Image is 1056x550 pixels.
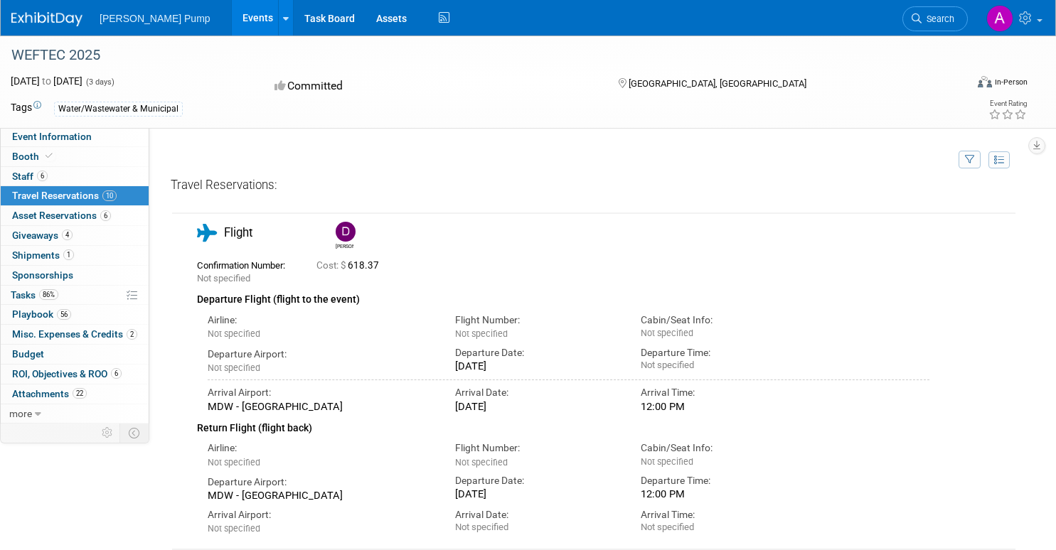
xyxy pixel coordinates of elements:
[986,5,1013,32] img: Allan Curry
[455,313,619,327] div: Flight Number:
[11,75,82,87] span: [DATE] [DATE]
[922,14,954,24] span: Search
[208,347,434,361] div: Departure Airport:
[208,328,260,339] span: Not specified
[102,190,117,201] span: 10
[1,206,149,225] a: Asset Reservations6
[455,400,619,413] div: [DATE]
[73,388,87,399] span: 22
[197,285,929,308] div: Departure Flight (flight to the event)
[46,152,53,160] i: Booth reservation complete
[641,328,693,338] span: Not specified
[455,328,508,339] span: Not specified
[111,368,122,379] span: 6
[641,456,693,467] span: Not specified
[39,289,58,300] span: 86%
[12,171,48,182] span: Staff
[1,246,149,265] a: Shipments1
[455,386,619,399] div: Arrival Date:
[988,100,1027,107] div: Event Rating
[455,474,619,487] div: Departure Date:
[1,127,149,146] a: Event Information
[1,305,149,324] a: Playbook56
[641,360,805,371] div: Not specified
[100,13,210,24] span: [PERSON_NAME] Pump
[63,249,74,260] span: 1
[1,345,149,364] a: Budget
[455,487,619,500] div: [DATE]
[208,508,434,522] div: Arrival Airport:
[100,210,111,221] span: 6
[12,308,71,320] span: Playbook
[1,365,149,384] a: ROI, Objectives & ROO6
[965,156,975,165] i: Filter by Traveler
[641,522,805,533] div: Not specified
[629,78,806,89] span: [GEOGRAPHIC_DATA], [GEOGRAPHIC_DATA]
[1,147,149,166] a: Booth
[12,131,92,142] span: Event Information
[208,523,260,534] span: Not specified
[11,100,41,117] td: Tags
[11,289,58,301] span: Tasks
[40,75,53,87] span: to
[641,508,805,522] div: Arrival Time:
[336,242,353,250] div: David Perry
[12,210,111,221] span: Asset Reservations
[1,266,149,285] a: Sponsorships
[208,362,260,373] span: Not specified
[336,222,356,242] img: David Perry
[1,325,149,344] a: Misc. Expenses & Credits2
[197,273,250,284] span: Not specified
[197,224,217,242] i: Flight
[208,386,434,399] div: Arrival Airport:
[12,348,44,360] span: Budget
[12,151,55,162] span: Booth
[95,424,120,442] td: Personalize Event Tab Strip
[197,413,929,436] div: Return Flight (flight back)
[12,190,117,201] span: Travel Reservations
[12,388,87,399] span: Attachments
[902,6,968,31] a: Search
[270,74,595,99] div: Committed
[1,226,149,245] a: Giveaways4
[978,76,992,87] img: Format-Inperson.png
[6,43,941,68] div: WEFTEC 2025
[641,313,805,327] div: Cabin/Seat Info:
[62,230,73,240] span: 4
[316,260,385,271] span: 618.37
[208,489,434,502] div: MDW - [GEOGRAPHIC_DATA]
[57,309,71,320] span: 56
[455,346,619,360] div: Departure Date:
[641,386,805,399] div: Arrival Time:
[12,249,74,261] span: Shipments
[876,74,1028,95] div: Event Format
[127,329,137,340] span: 2
[455,360,619,372] div: [DATE]
[641,346,805,360] div: Departure Time:
[11,12,82,26] img: ExhibitDay
[197,256,295,271] div: Confirmation Number:
[12,368,122,379] span: ROI, Objectives & ROO
[120,424,149,442] td: Toggle Event Tabs
[316,260,348,271] span: Cost: $
[641,400,805,413] div: 12:00 PM
[208,441,434,455] div: Airline:
[1,286,149,305] a: Tasks86%
[208,457,260,468] span: Not specified
[208,400,434,413] div: MDW - [GEOGRAPHIC_DATA]
[208,475,434,489] div: Departure Airport:
[85,77,114,87] span: (3 days)
[455,508,619,522] div: Arrival Date:
[332,222,357,250] div: David Perry
[641,441,805,455] div: Cabin/Seat Info:
[455,457,508,468] span: Not specified
[12,269,73,281] span: Sponsorships
[994,77,1028,87] div: In-Person
[455,522,619,533] div: Not specified
[9,408,32,419] span: more
[208,313,434,327] div: Airline:
[1,384,149,404] a: Attachments22
[455,441,619,455] div: Flight Number:
[12,230,73,241] span: Giveaways
[224,225,252,239] span: Flight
